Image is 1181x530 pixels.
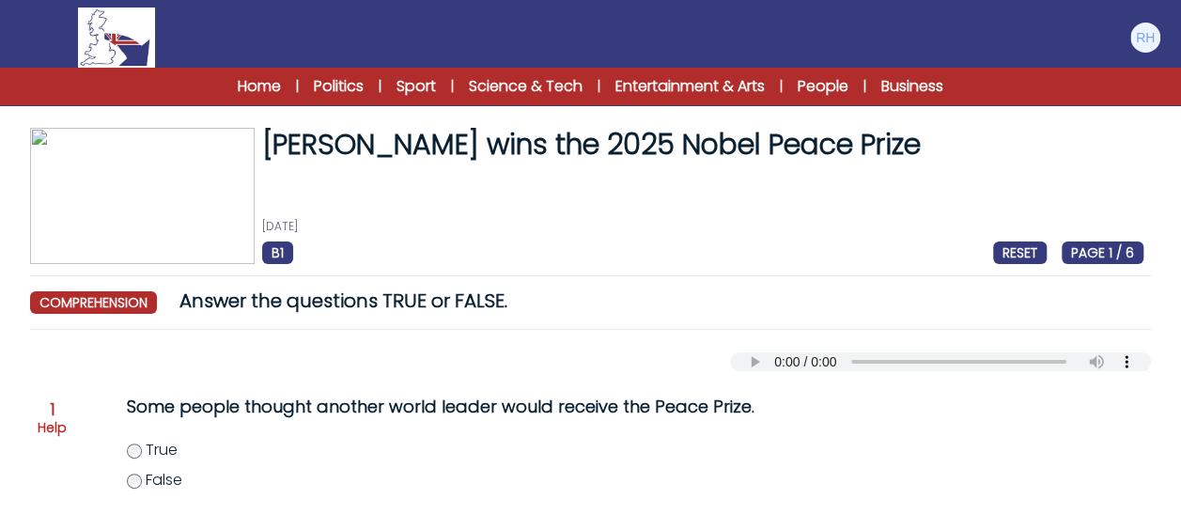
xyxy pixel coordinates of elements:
[296,77,299,96] span: |
[50,401,55,418] span: 1
[615,75,765,98] a: Entertainment & Arts
[262,128,1143,162] h1: [PERSON_NAME] wins the 2025 Nobel Peace Prize
[993,242,1047,263] a: RESET
[1130,23,1160,53] img: Ruth Humphries
[146,469,182,491] span: False
[598,77,600,96] span: |
[798,75,848,98] a: People
[78,8,155,68] img: Logo
[469,75,583,98] a: Science & Tech
[30,128,255,264] img: whaK1tFhqKTrH9GUf3FJnT2XoUITsRnAhUUVt4wx.jpg
[396,75,436,98] a: Sport
[127,444,142,459] input: True
[379,77,381,96] span: |
[262,219,1143,234] p: [DATE]
[127,394,867,420] p: Some people thought another world leader would receive the Peace Prize.
[730,352,1151,371] audio: Your browser does not support the audio element.
[146,439,178,460] span: True
[262,242,293,264] span: B1
[993,242,1047,264] span: RESET
[127,474,142,489] input: False
[863,77,866,96] span: |
[179,288,507,314] span: Answer the questions TRUE or FALSE.
[881,75,943,98] a: Business
[19,8,214,68] a: Logo
[30,291,157,314] span: comprehension
[38,418,67,437] p: Help
[238,75,281,98] a: Home
[314,75,364,98] a: Politics
[1062,242,1143,264] span: PAGE 1 / 6
[451,77,454,96] span: |
[780,77,783,96] span: |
